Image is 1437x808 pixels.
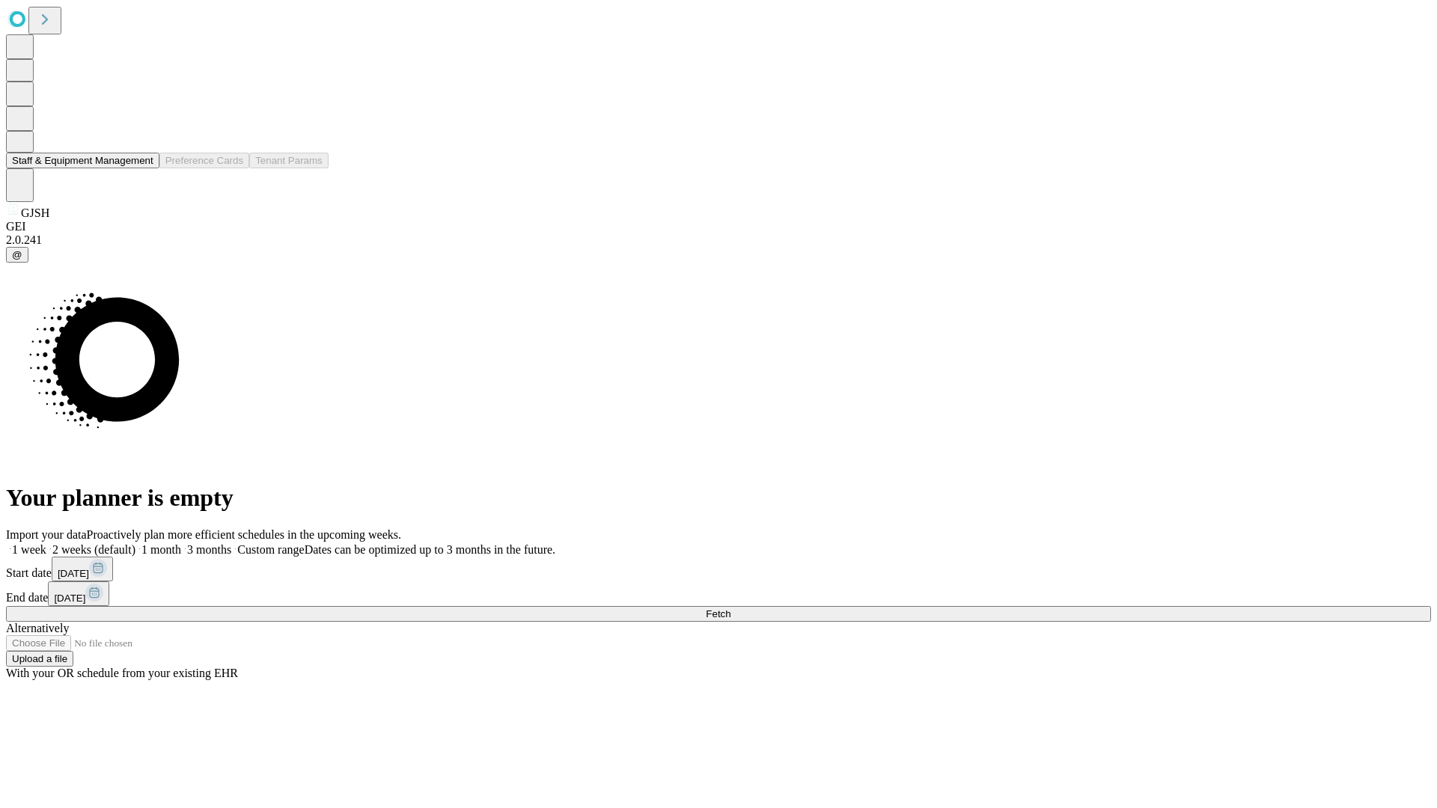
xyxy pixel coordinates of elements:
span: Alternatively [6,622,69,634]
button: [DATE] [48,581,109,606]
span: 1 month [141,543,181,556]
div: 2.0.241 [6,233,1431,247]
button: [DATE] [52,557,113,581]
span: [DATE] [58,568,89,579]
button: Tenant Params [249,153,329,168]
span: 1 week [12,543,46,556]
button: Staff & Equipment Management [6,153,159,168]
div: End date [6,581,1431,606]
span: With your OR schedule from your existing EHR [6,667,238,679]
button: Fetch [6,606,1431,622]
span: 3 months [187,543,231,556]
span: Dates can be optimized up to 3 months in the future. [305,543,555,556]
span: 2 weeks (default) [52,543,135,556]
button: @ [6,247,28,263]
h1: Your planner is empty [6,484,1431,512]
span: @ [12,249,22,260]
span: Custom range [237,543,304,556]
button: Preference Cards [159,153,249,168]
span: Import your data [6,528,87,541]
span: Fetch [706,608,730,619]
span: [DATE] [54,593,85,604]
span: Proactively plan more efficient schedules in the upcoming weeks. [87,528,401,541]
div: Start date [6,557,1431,581]
span: GJSH [21,206,49,219]
div: GEI [6,220,1431,233]
button: Upload a file [6,651,73,667]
